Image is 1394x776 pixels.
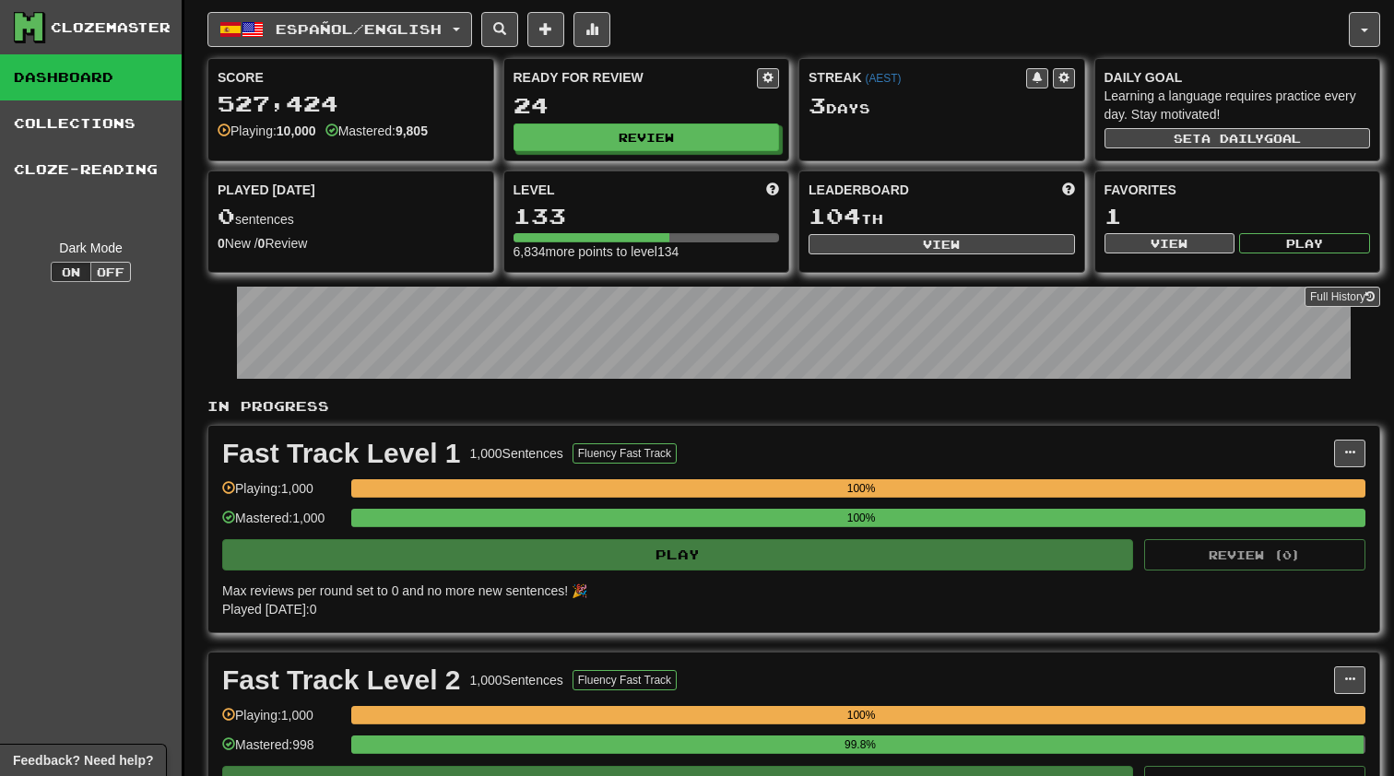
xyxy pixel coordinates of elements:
[222,479,342,510] div: Playing: 1,000
[809,205,1075,229] div: th
[573,670,677,690] button: Fluency Fast Track
[573,443,677,464] button: Fluency Fast Track
[258,236,266,251] strong: 0
[207,12,472,47] button: Español/English
[1105,205,1371,228] div: 1
[218,68,484,87] div: Score
[470,671,563,689] div: 1,000 Sentences
[51,18,171,37] div: Clozemaster
[809,234,1075,254] button: View
[222,735,342,766] div: Mastered: 998
[1105,233,1235,253] button: View
[218,181,315,199] span: Played [DATE]
[276,21,442,37] span: Español / English
[809,203,861,229] span: 104
[222,509,342,539] div: Mastered: 1,000
[222,440,461,467] div: Fast Track Level 1
[218,92,484,115] div: 527,424
[207,397,1380,416] p: In Progress
[514,94,780,117] div: 24
[277,123,316,138] strong: 10,000
[222,666,461,694] div: Fast Track Level 2
[766,181,779,199] span: Score more points to level up
[1105,68,1371,87] div: Daily Goal
[573,12,610,47] button: More stats
[218,205,484,229] div: sentences
[514,242,780,261] div: 6,834 more points to level 134
[1239,233,1370,253] button: Play
[1062,181,1075,199] span: This week in points, UTC
[51,262,91,282] button: On
[325,122,428,140] div: Mastered:
[514,181,555,199] span: Level
[90,262,131,282] button: Off
[222,539,1133,570] button: Play
[1105,181,1371,199] div: Favorites
[1105,128,1371,148] button: Seta dailygoal
[357,509,1365,527] div: 100%
[222,706,342,736] div: Playing: 1,000
[514,123,780,151] button: Review
[527,12,564,47] button: Add sentence to collection
[1144,539,1365,570] button: Review (0)
[357,479,1365,498] div: 100%
[809,94,1075,118] div: Day s
[809,92,826,118] span: 3
[222,602,316,617] span: Played [DATE]: 0
[13,751,153,770] span: Open feedback widget
[357,706,1365,724] div: 100%
[218,122,316,140] div: Playing:
[1105,87,1371,123] div: Learning a language requires practice every day. Stay motivated!
[1305,287,1380,307] a: Full History
[514,205,780,228] div: 133
[357,735,1364,754] div: 99.8%
[514,68,758,87] div: Ready for Review
[470,444,563,463] div: 1,000 Sentences
[1201,132,1264,145] span: a daily
[14,239,168,257] div: Dark Mode
[218,234,484,253] div: New / Review
[809,181,909,199] span: Leaderboard
[222,582,1354,600] div: Max reviews per round set to 0 and no more new sentences! 🎉
[218,203,235,229] span: 0
[481,12,518,47] button: Search sentences
[218,236,225,251] strong: 0
[809,68,1026,87] div: Streak
[396,123,428,138] strong: 9,805
[865,72,901,85] a: (AEST)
